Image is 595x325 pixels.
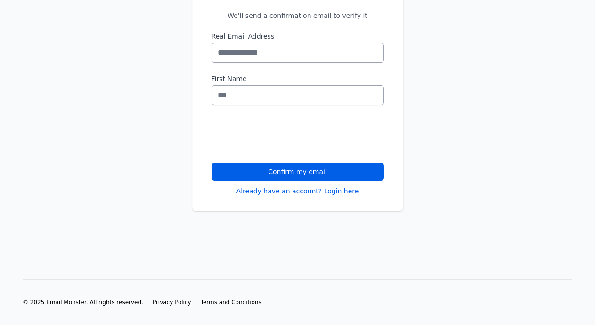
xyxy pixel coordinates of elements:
span: Privacy Policy [153,299,191,306]
label: Real Email Address [212,32,384,41]
p: We'll send a confirmation email to verify it [212,11,384,20]
a: Already have an account? Login here [236,186,359,196]
button: Confirm my email [212,163,384,181]
a: Terms and Conditions [201,299,261,306]
a: Privacy Policy [153,299,191,306]
label: First Name [212,74,384,83]
span: Terms and Conditions [201,299,261,306]
li: © 2025 Email Monster. All rights reserved. [23,299,143,306]
iframe: reCAPTCHA [212,117,355,153]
